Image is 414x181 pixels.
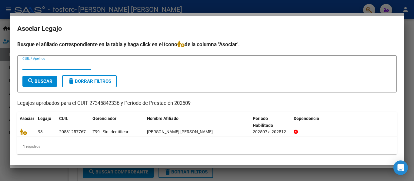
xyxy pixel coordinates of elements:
h2: Asociar Legajo [17,23,397,34]
div: 202507 a 202512 [253,128,289,135]
span: Dependencia [294,116,319,121]
datatable-header-cell: Gerenciador [90,112,145,132]
span: Gerenciador [92,116,116,121]
datatable-header-cell: CUIL [57,112,90,132]
span: Buscar [27,79,52,84]
button: Borrar Filtros [62,75,117,87]
span: 93 [38,129,43,134]
datatable-header-cell: Nombre Afiliado [145,112,250,132]
span: Borrar Filtros [68,79,111,84]
span: Asociar [20,116,34,121]
datatable-header-cell: Periodo Habilitado [250,112,291,132]
mat-icon: delete [68,77,75,85]
div: 20531257767 [59,128,86,135]
span: Periodo Habilitado [253,116,273,128]
div: Open Intercom Messenger [393,160,408,175]
datatable-header-cell: Dependencia [291,112,397,132]
div: 1 registros [17,139,397,154]
mat-icon: search [27,77,35,85]
datatable-header-cell: Asociar [17,112,35,132]
p: Legajos aprobados para el CUIT 27345842336 y Período de Prestación 202509 [17,100,397,107]
span: Legajo [38,116,51,121]
span: Z99 - Sin Identificar [92,129,129,134]
button: Buscar [22,76,57,87]
span: Nombre Afiliado [147,116,179,121]
h4: Busque el afiliado correspondiente en la tabla y haga click en el ícono de la columna "Asociar". [17,40,397,48]
span: CUIL [59,116,68,121]
datatable-header-cell: Legajo [35,112,57,132]
span: GARCIA ARNALDO FARID AGUSTIN [147,129,213,134]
